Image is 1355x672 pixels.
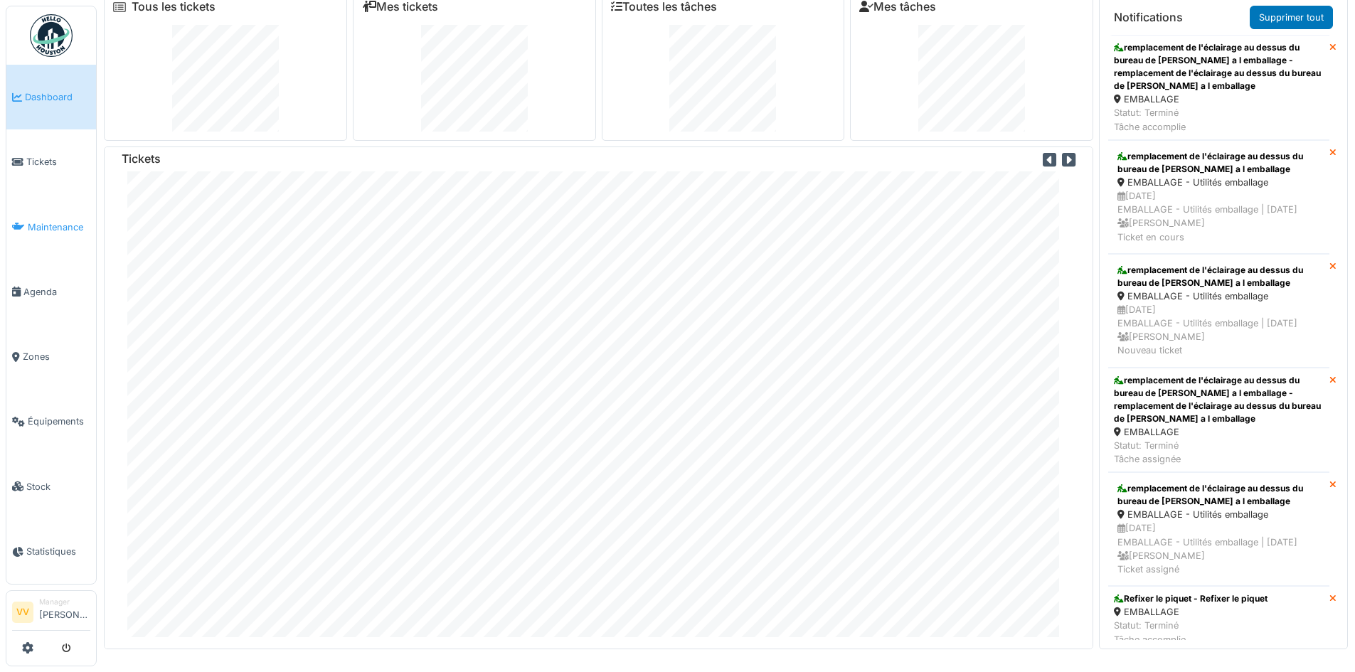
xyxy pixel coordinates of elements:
div: Manager [39,597,90,607]
a: Stock [6,454,96,519]
a: Équipements [6,389,96,454]
div: EMBALLAGE - Utilités emballage [1117,289,1320,303]
div: remplacement de l'éclairage au dessus du bureau de [PERSON_NAME] a l emballage - remplacement de ... [1114,374,1324,425]
h6: Notifications [1114,11,1183,24]
div: EMBALLAGE [1114,425,1324,439]
span: Zones [23,350,90,363]
a: Refixer le piquet - Refixer le piquet EMBALLAGE Statut: TerminéTâche accomplie [1108,586,1329,653]
a: remplacement de l'éclairage au dessus du bureau de [PERSON_NAME] a l emballage EMBALLAGE - Utilit... [1108,254,1329,368]
div: EMBALLAGE - Utilités emballage [1117,508,1320,521]
a: Supprimer tout [1250,6,1333,29]
a: remplacement de l'éclairage au dessus du bureau de [PERSON_NAME] a l emballage - remplacement de ... [1108,35,1329,140]
a: Maintenance [6,195,96,260]
div: Statut: Terminé Tâche accomplie [1114,106,1324,133]
a: Tickets [6,129,96,194]
span: Stock [26,480,90,494]
div: remplacement de l'éclairage au dessus du bureau de [PERSON_NAME] a l emballage [1117,482,1320,508]
a: remplacement de l'éclairage au dessus du bureau de [PERSON_NAME] a l emballage EMBALLAGE - Utilit... [1108,140,1329,254]
a: VV Manager[PERSON_NAME] [12,597,90,631]
div: Statut: Terminé Tâche assignée [1114,439,1324,466]
span: Tickets [26,155,90,169]
div: [DATE] EMBALLAGE - Utilités emballage | [DATE] [PERSON_NAME] Ticket en cours [1117,189,1320,244]
div: Refixer le piquet - Refixer le piquet [1114,592,1268,605]
span: Agenda [23,285,90,299]
div: [DATE] EMBALLAGE - Utilités emballage | [DATE] [PERSON_NAME] Nouveau ticket [1117,303,1320,358]
div: remplacement de l'éclairage au dessus du bureau de [PERSON_NAME] a l emballage - remplacement de ... [1114,41,1324,92]
h6: Tickets [122,152,161,166]
div: remplacement de l'éclairage au dessus du bureau de [PERSON_NAME] a l emballage [1117,150,1320,176]
span: Maintenance [28,220,90,234]
span: Dashboard [25,90,90,104]
a: Agenda [6,260,96,324]
a: remplacement de l'éclairage au dessus du bureau de [PERSON_NAME] a l emballage - remplacement de ... [1108,368,1329,473]
div: EMBALLAGE [1114,605,1268,619]
div: EMBALLAGE - Utilités emballage [1117,176,1320,189]
span: Équipements [28,415,90,428]
a: remplacement de l'éclairage au dessus du bureau de [PERSON_NAME] a l emballage EMBALLAGE - Utilit... [1108,472,1329,586]
div: EMBALLAGE [1114,92,1324,106]
li: [PERSON_NAME] [39,597,90,627]
li: VV [12,602,33,623]
a: Dashboard [6,65,96,129]
div: remplacement de l'éclairage au dessus du bureau de [PERSON_NAME] a l emballage [1117,264,1320,289]
div: Statut: Terminé Tâche accomplie [1114,619,1268,646]
a: Zones [6,324,96,389]
img: Badge_color-CXgf-gQk.svg [30,14,73,57]
a: Statistiques [6,519,96,584]
span: Statistiques [26,545,90,558]
div: [DATE] EMBALLAGE - Utilités emballage | [DATE] [PERSON_NAME] Ticket assigné [1117,521,1320,576]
